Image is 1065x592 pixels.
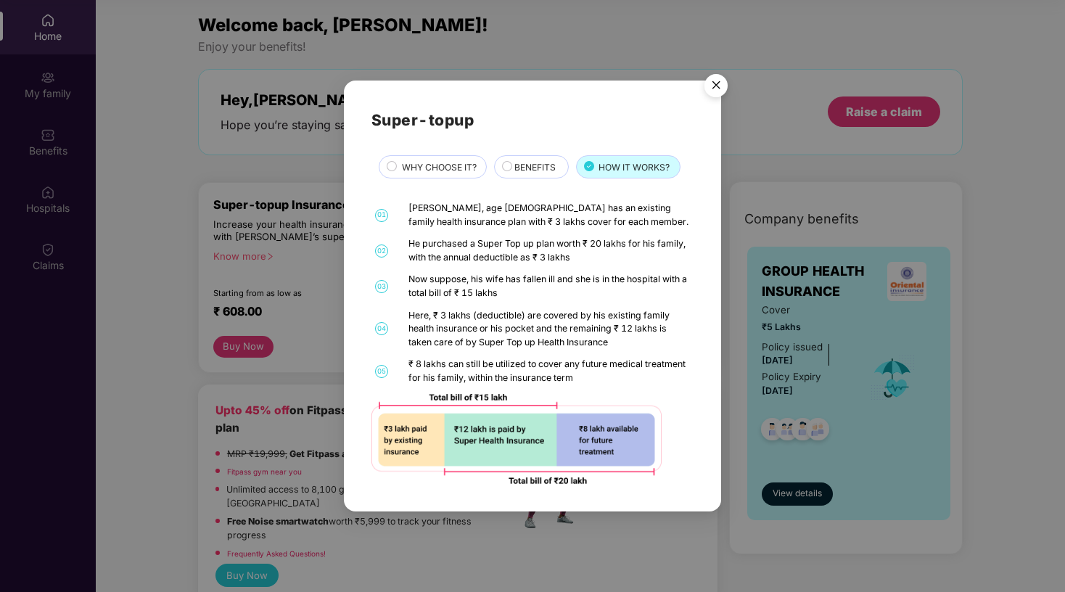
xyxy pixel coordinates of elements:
[408,273,691,300] div: Now suppose, his wife has fallen ill and she is in the hospital with a total bill of ₹ 15 lakhs
[408,202,691,229] div: [PERSON_NAME], age [DEMOGRAPHIC_DATA] has an existing family health insurance plan with ₹ 3 lakhs...
[696,67,736,108] img: svg+xml;base64,PHN2ZyB4bWxucz0iaHR0cDovL3d3dy53My5vcmcvMjAwMC9zdmciIHdpZHRoPSI1NiIgaGVpZ2h0PSI1Ni...
[408,237,691,264] div: He purchased a Super Top up plan worth ₹ 20 lakhs for his family, with the annual deductible as ₹...
[696,67,735,106] button: Close
[514,160,556,174] span: BENEFITS
[375,209,388,222] span: 01
[408,309,691,350] div: Here, ₹ 3 lakhs (deductible) are covered by his existing family health insurance or his pocket an...
[371,394,662,484] img: 92ad5f425632aafc39dd5e75337fe900.png
[408,358,691,385] div: ₹ 8 lakhs can still be utilized to cover any future medical treatment for his family, within the ...
[402,160,477,174] span: WHY CHOOSE IT?
[599,160,670,174] span: HOW IT WORKS?
[371,108,694,132] h2: Super-topup
[375,322,388,335] span: 04
[375,365,388,378] span: 05
[375,280,388,293] span: 03
[375,244,388,258] span: 02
